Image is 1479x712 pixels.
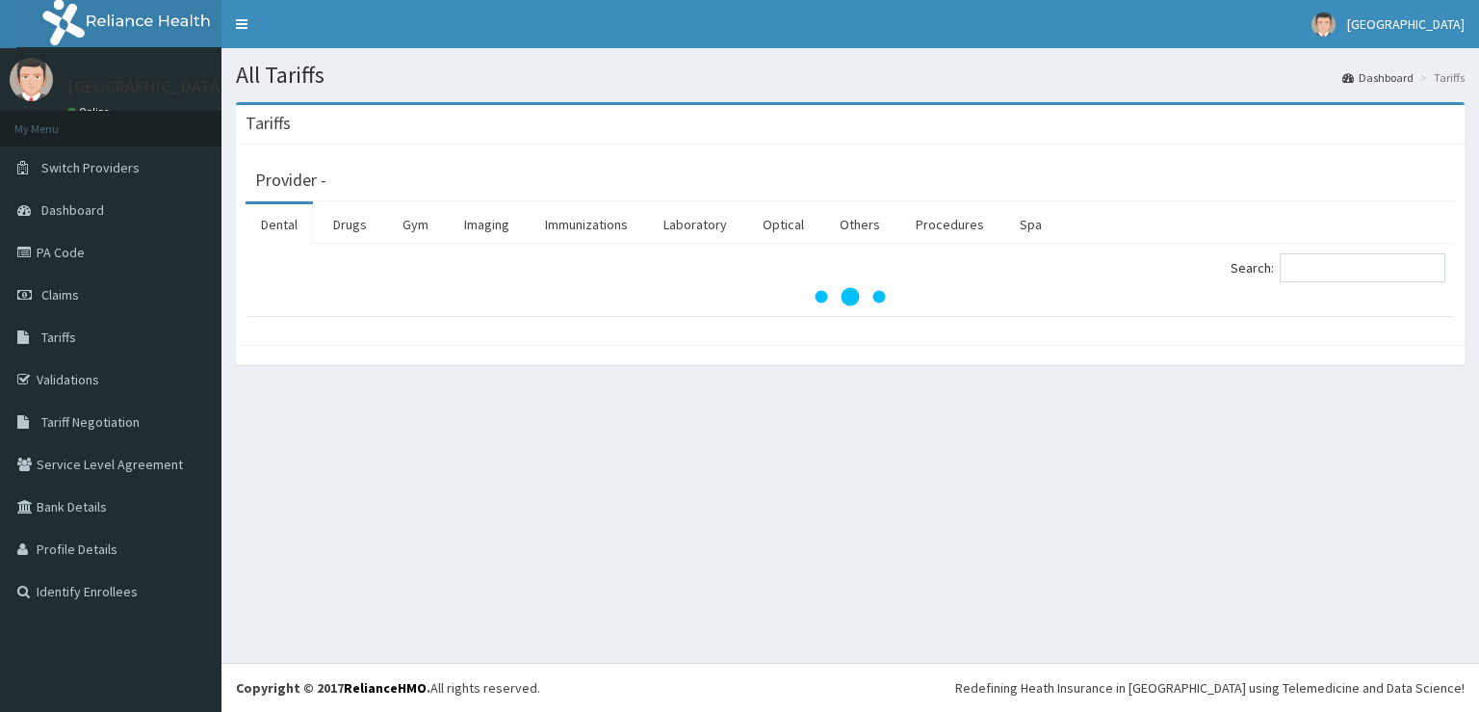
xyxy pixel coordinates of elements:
[1311,13,1336,37] img: User Image
[318,204,382,245] a: Drugs
[41,159,140,176] span: Switch Providers
[824,204,895,245] a: Others
[236,63,1465,88] h1: All Tariffs
[10,58,53,101] img: User Image
[344,679,427,697] a: RelianceHMO
[1231,253,1445,282] label: Search:
[1415,69,1465,86] li: Tariffs
[41,413,140,431] span: Tariff Negotiation
[1342,69,1414,86] a: Dashboard
[900,204,999,245] a: Procedures
[1347,15,1465,33] span: [GEOGRAPHIC_DATA]
[41,286,79,303] span: Claims
[67,105,114,119] a: Online
[1004,204,1057,245] a: Spa
[221,663,1479,712] footer: All rights reserved.
[67,78,226,95] p: [GEOGRAPHIC_DATA]
[449,204,525,245] a: Imaging
[648,204,742,245] a: Laboratory
[530,204,643,245] a: Immunizations
[236,679,430,697] strong: Copyright © 2017 .
[255,171,326,189] h3: Provider -
[246,115,291,132] h3: Tariffs
[812,258,889,335] svg: audio-loading
[1280,253,1445,282] input: Search:
[246,204,313,245] a: Dental
[41,201,104,219] span: Dashboard
[387,204,444,245] a: Gym
[955,678,1465,698] div: Redefining Heath Insurance in [GEOGRAPHIC_DATA] using Telemedicine and Data Science!
[41,329,76,346] span: Tariffs
[747,204,819,245] a: Optical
